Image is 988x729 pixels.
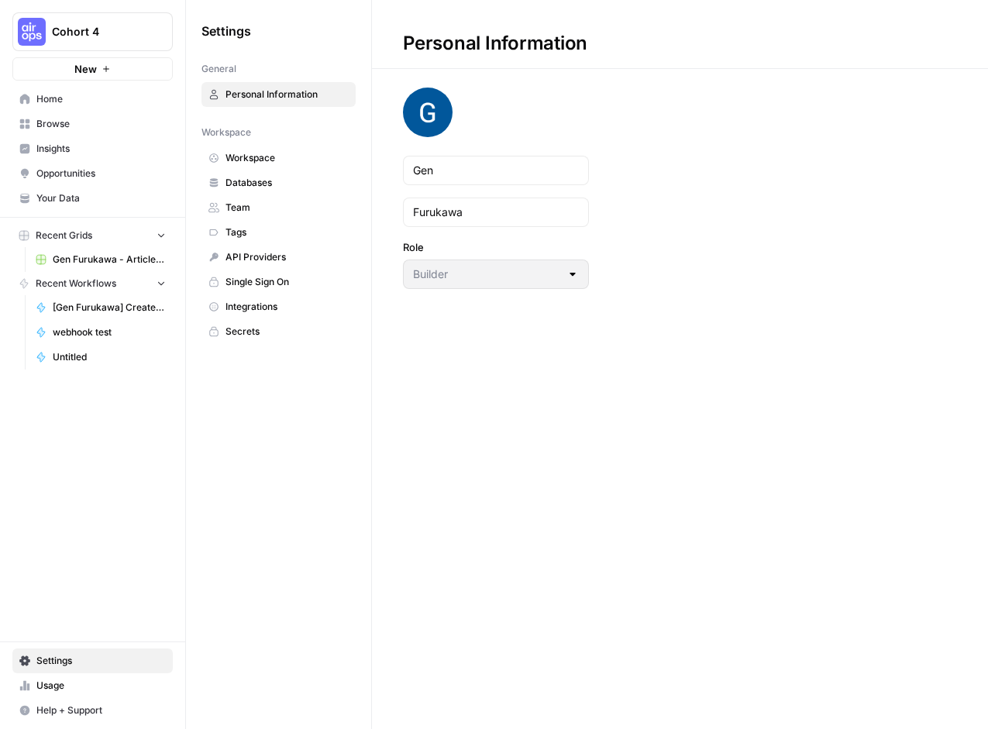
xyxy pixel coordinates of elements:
a: Single Sign On [201,270,356,294]
a: Personal Information [201,82,356,107]
span: Secrets [225,325,349,339]
a: [Gen Furukawa] Create LLM Outline [29,295,173,320]
button: Help + Support [12,698,173,723]
button: New [12,57,173,81]
span: Browse [36,117,166,131]
span: Single Sign On [225,275,349,289]
a: Browse [12,112,173,136]
span: Workspace [225,151,349,165]
span: Integrations [225,300,349,314]
img: Cohort 4 Logo [18,18,46,46]
span: Workspace [201,126,251,139]
a: Secrets [201,319,356,344]
button: Recent Workflows [12,272,173,295]
a: Your Data [12,186,173,211]
div: Personal Information [372,31,618,56]
span: Team [225,201,349,215]
a: Usage [12,673,173,698]
span: Databases [225,176,349,190]
span: API Providers [225,250,349,264]
span: Recent Grids [36,229,92,242]
span: New [74,61,97,77]
span: Tags [225,225,349,239]
span: Settings [201,22,251,40]
a: Untitled [29,345,173,370]
button: Recent Grids [12,224,173,247]
button: Workspace: Cohort 4 [12,12,173,51]
span: Personal Information [225,88,349,101]
a: Settings [12,648,173,673]
a: Team [201,195,356,220]
span: Your Data [36,191,166,205]
a: Workspace [201,146,356,170]
span: Home [36,92,166,106]
span: Recent Workflows [36,277,116,291]
a: Opportunities [12,161,173,186]
span: Insights [36,142,166,156]
a: Tags [201,220,356,245]
span: webhook test [53,325,166,339]
span: General [201,62,236,76]
a: webhook test [29,320,173,345]
a: Gen Furukawa - Article from keywords Grid [29,247,173,272]
img: avatar [403,88,453,137]
span: Usage [36,679,166,693]
span: Untitled [53,350,166,364]
span: Help + Support [36,703,166,717]
a: Integrations [201,294,356,319]
label: Role [403,239,589,255]
a: Home [12,87,173,112]
span: Opportunities [36,167,166,181]
span: Cohort 4 [52,24,146,40]
a: Insights [12,136,173,161]
a: Databases [201,170,356,195]
span: Settings [36,654,166,668]
span: Gen Furukawa - Article from keywords Grid [53,253,166,266]
span: [Gen Furukawa] Create LLM Outline [53,301,166,315]
a: API Providers [201,245,356,270]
